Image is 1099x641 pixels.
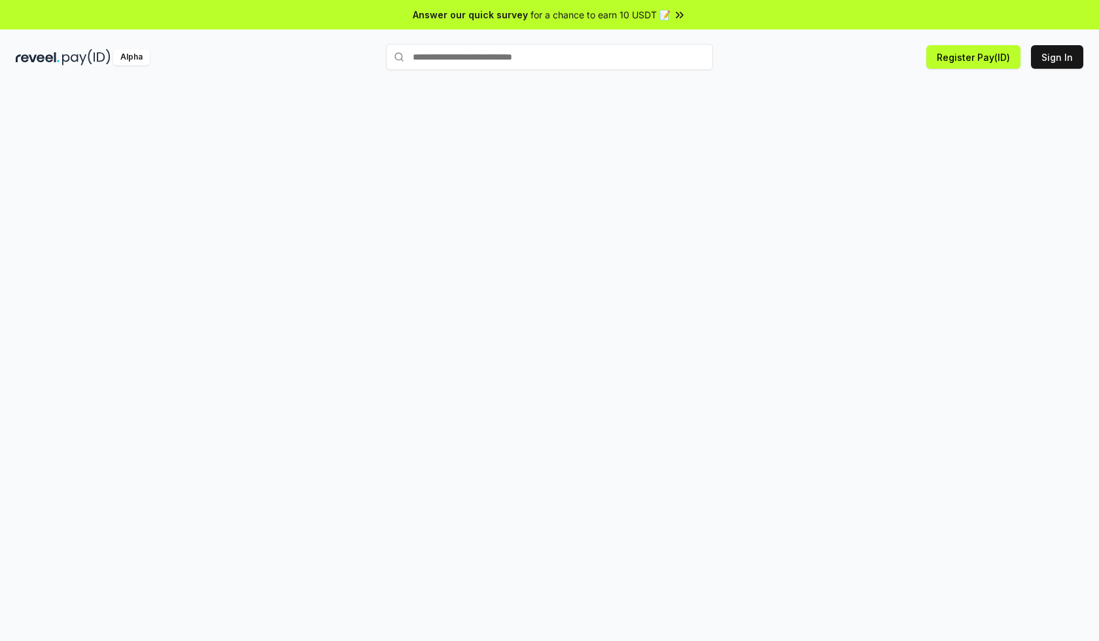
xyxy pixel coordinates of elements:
[16,49,60,65] img: reveel_dark
[62,49,111,65] img: pay_id
[113,49,150,65] div: Alpha
[413,8,528,22] span: Answer our quick survey
[531,8,671,22] span: for a chance to earn 10 USDT 📝
[926,45,1020,69] button: Register Pay(ID)
[1031,45,1083,69] button: Sign In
